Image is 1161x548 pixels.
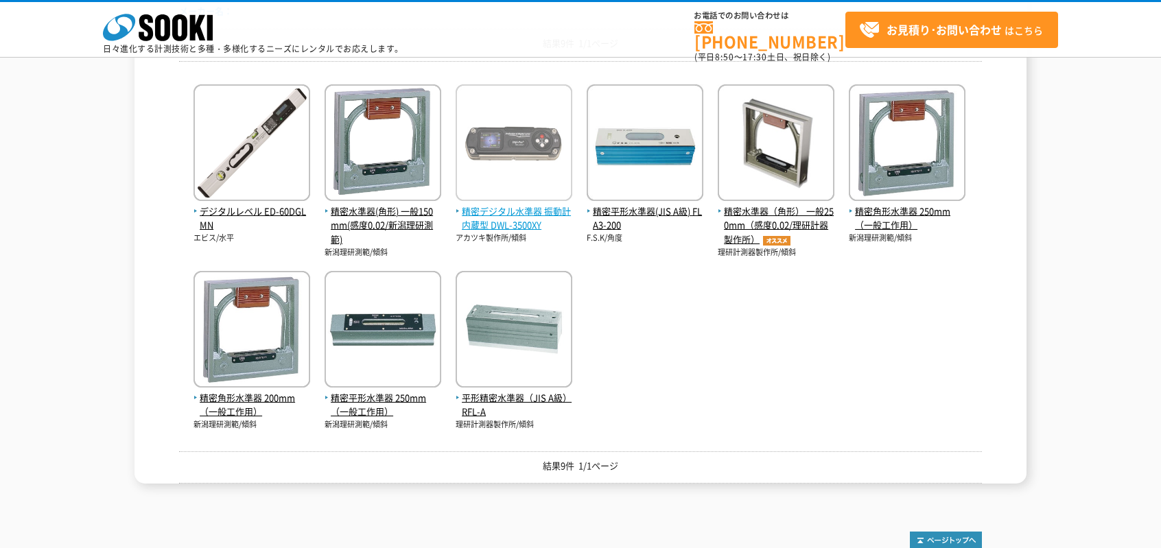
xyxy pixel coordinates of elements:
[849,233,965,244] p: 新潟理研測範/傾斜
[325,190,441,247] a: 精密水準器(角形) 一般150mm(感度0.02/新潟理研測範)
[456,419,572,431] p: 理研計測器製作所/傾斜
[456,377,572,419] a: 平形精密水準器（JIS A級） RFL-A
[193,271,310,391] img: 200mm（一般工作用）
[456,84,572,204] img: DWL-3500XY
[587,233,703,244] p: F.S.K/角度
[849,84,965,204] img: 250mm（一般工作用）
[193,190,310,233] a: デジタルレベル ED-60DGLMN
[694,21,845,49] a: [PHONE_NUMBER]
[456,271,572,391] img: RFL-A
[694,12,845,20] span: お電話でのお問い合わせは
[718,84,834,204] img: 一般250mm（感度0.02/理研計器製作所）
[325,377,441,419] a: 精密平形水準器 250mm（一般工作用）
[456,391,572,420] span: 平形精密水準器（JIS A級） RFL-A
[193,84,310,204] img: ED-60DGLMN
[845,12,1058,48] a: お見積り･お問い合わせはこちら
[193,233,310,244] p: エビス/水平
[718,190,834,247] a: 精密水準器（角形） 一般250mm（感度0.02/理研計器製作所）オススメ
[742,51,767,63] span: 17:30
[103,45,403,53] p: 日々進化する計測技術と多種・多様化するニーズにレンタルでお応えします。
[849,204,965,233] span: 精密角形水準器 250mm（一般工作用）
[587,190,703,233] a: 精密平形水準器(JIS A級) FLA3-200
[587,204,703,233] span: 精密平形水準器(JIS A級) FLA3-200
[325,84,441,204] img: 一般150mm(感度0.02/新潟理研測範)
[325,271,441,391] img: 250mm（一般工作用）
[193,377,310,419] a: 精密角形水準器 200mm（一般工作用）
[694,51,830,63] span: (平日 ～ 土日、祝日除く)
[859,20,1043,40] span: はこちら
[456,204,572,233] span: 精密デジタル水準器 振動計内蔵型 DWL-3500XY
[456,233,572,244] p: アカツキ製作所/傾斜
[456,190,572,233] a: 精密デジタル水準器 振動計内蔵型 DWL-3500XY
[760,236,794,246] img: オススメ
[325,391,441,420] span: 精密平形水準器 250mm（一般工作用）
[715,51,734,63] span: 8:50
[849,190,965,233] a: 精密角形水準器 250mm（一般工作用）
[193,391,310,420] span: 精密角形水準器 200mm（一般工作用）
[193,419,310,431] p: 新潟理研測範/傾斜
[325,247,441,259] p: 新潟理研測範/傾斜
[718,204,834,247] span: 精密水準器（角形） 一般250mm（感度0.02/理研計器製作所）
[587,84,703,204] img: FLA3-200
[193,204,310,233] span: デジタルレベル ED-60DGLMN
[179,459,982,473] p: 結果9件 1/1ページ
[887,21,1002,38] strong: お見積り･お問い合わせ
[718,247,834,259] p: 理研計測器製作所/傾斜
[325,419,441,431] p: 新潟理研測範/傾斜
[325,204,441,247] span: 精密水準器(角形) 一般150mm(感度0.02/新潟理研測範)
